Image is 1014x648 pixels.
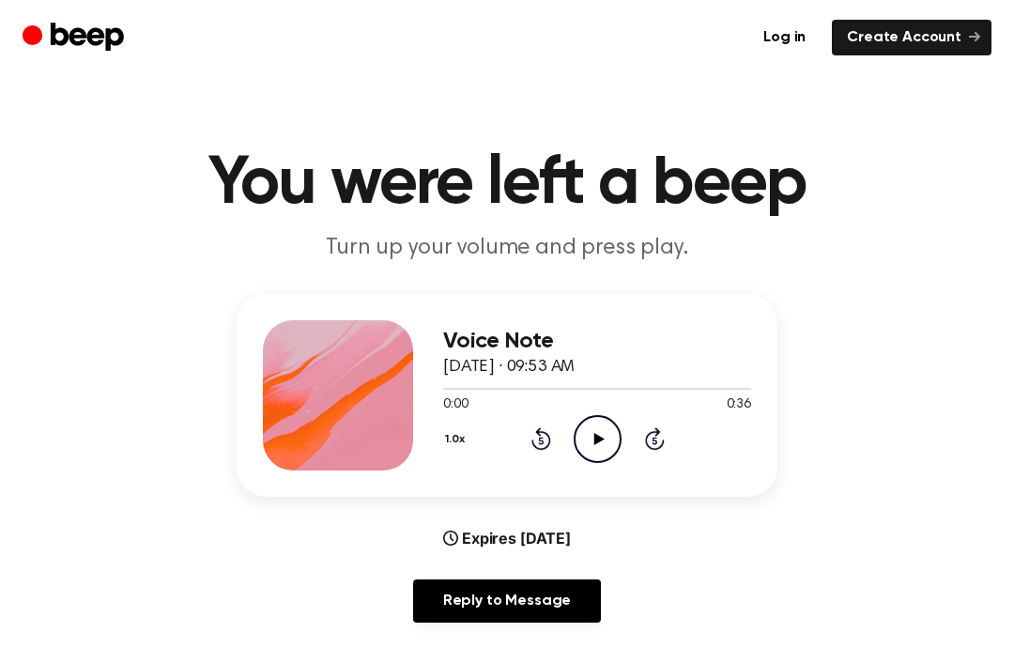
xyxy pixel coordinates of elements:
a: Create Account [832,20,991,55]
a: Log in [748,20,821,55]
button: 1.0x [443,424,472,455]
a: Beep [23,20,129,56]
a: Reply to Message [413,579,601,623]
h1: You were left a beep [26,150,988,218]
span: [DATE] · 09:53 AM [443,359,575,376]
span: 0:00 [443,395,468,415]
h3: Voice Note [443,329,751,354]
div: Expires [DATE] [443,527,571,549]
p: Turn up your volume and press play. [146,233,868,264]
span: 0:36 [727,395,751,415]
